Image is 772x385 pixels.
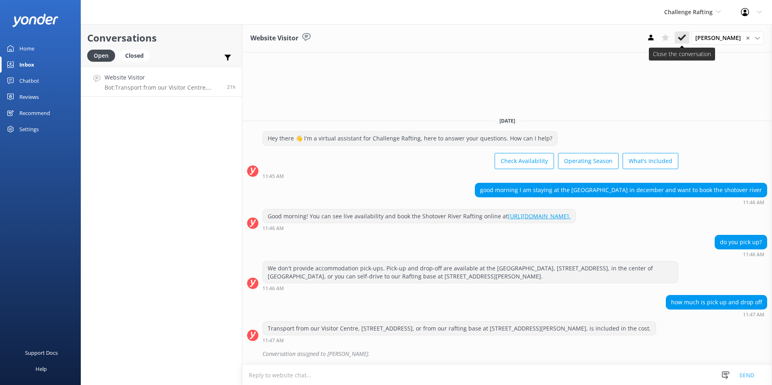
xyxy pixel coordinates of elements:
div: Reviews [19,89,39,105]
strong: 11:46 AM [743,252,764,257]
span: ✕ [746,34,750,42]
h2: Conversations [87,30,236,46]
strong: 11:47 AM [743,312,764,317]
div: Open [87,50,115,62]
div: do you pick up? [715,235,767,249]
div: Transport from our Visitor Centre, [STREET_ADDRESS], or from our rafting base at [STREET_ADDRESS]... [263,322,656,335]
div: Good morning! You can see live availability and book the Shotover River Rafting online at [263,209,575,223]
a: Open [87,51,119,60]
a: Closed [119,51,154,60]
div: Sep 15 2025 11:45am (UTC +12:00) Pacific/Auckland [262,173,678,179]
div: Recommend [19,105,50,121]
strong: 11:45 AM [262,174,284,179]
button: What's Included [623,153,678,169]
a: Website VisitorBot:Transport from our Visitor Centre, [STREET_ADDRESS], or from our rafting base ... [81,67,242,97]
div: Help [36,361,47,377]
div: Sep 15 2025 11:47am (UTC +12:00) Pacific/Auckland [666,312,767,317]
div: Home [19,40,34,56]
button: Operating Season [558,153,619,169]
div: Support Docs [25,345,58,361]
div: Chatbot [19,73,39,89]
strong: 11:47 AM [262,338,284,343]
img: yonder-white-logo.png [12,14,59,27]
div: Sep 15 2025 11:46am (UTC +12:00) Pacific/Auckland [262,285,678,291]
h4: Website Visitor [105,73,221,82]
div: We don't provide accommodation pick-ups. Pick-up and drop-off are available at the [GEOGRAPHIC_DA... [263,262,678,283]
div: Assign User [691,31,764,44]
div: Hey there 👋 I'm a virtual assistant for Challenge Rafting, here to answer your questions. How can... [263,132,557,145]
strong: 11:46 AM [262,226,284,231]
div: 2025-09-15T01:33:52.200 [247,347,767,361]
div: good morning I am staying at the [GEOGRAPHIC_DATA] in december and want to book the shotover river [475,183,767,197]
div: Settings [19,121,39,137]
div: Closed [119,50,150,62]
div: Sep 15 2025 11:47am (UTC +12:00) Pacific/Auckland [262,337,656,343]
div: Inbox [19,56,34,73]
span: Challenge Rafting [664,8,713,16]
div: Sep 15 2025 11:46am (UTC +12:00) Pacific/Auckland [262,225,576,231]
strong: 11:46 AM [743,200,764,205]
div: how much is pick up and drop off [666,295,767,309]
button: Check Availability [495,153,554,169]
div: Conversation assigned to [PERSON_NAME]. [262,347,767,361]
div: Sep 15 2025 11:46am (UTC +12:00) Pacific/Auckland [475,199,767,205]
a: [URL][DOMAIN_NAME]. [508,212,571,220]
strong: 11:46 AM [262,286,284,291]
p: Bot: Transport from our Visitor Centre, [STREET_ADDRESS], or from our rafting base at [STREET_ADD... [105,84,221,91]
span: Sep 15 2025 11:47am (UTC +12:00) Pacific/Auckland [227,84,236,90]
h3: Website Visitor [250,33,298,44]
span: [PERSON_NAME] [695,33,746,42]
span: [DATE] [495,117,520,124]
div: Sep 15 2025 11:46am (UTC +12:00) Pacific/Auckland [715,251,767,257]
